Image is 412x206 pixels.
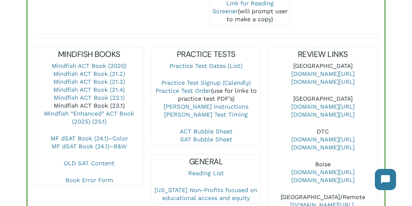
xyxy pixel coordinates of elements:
[268,128,378,160] p: DTC
[291,144,355,151] a: [DOMAIN_NAME][URL]
[50,135,128,142] a: MF dSAT Book (24.1)–Color
[65,177,113,183] a: Book Error Form
[268,95,378,128] p: [GEOGRAPHIC_DATA]
[164,103,248,110] a: [PERSON_NAME] Instructions
[291,70,355,77] a: [DOMAIN_NAME][URL]
[44,110,134,125] a: Mindfish “Enhanced” ACT Book (2025) (25.1)
[368,162,403,197] iframe: Chatbot
[291,169,355,176] a: [DOMAIN_NAME][URL]
[170,62,242,69] a: Practice Test Dates (List)
[291,136,355,143] a: [DOMAIN_NAME][URL]
[64,160,114,167] a: OLD SAT Content
[291,111,355,118] a: [DOMAIN_NAME][URL]
[188,170,224,177] a: Reading List
[54,94,125,101] a: Mindfish ACT Book (22.1)
[180,136,232,143] a: SAT Bubble Sheet
[51,143,127,150] a: MF dSAT Book (24.1)–B&W
[152,49,261,60] h5: PRACTICE TESTS
[268,160,378,193] p: Boise
[268,49,378,60] h5: REVIEW LINKS
[152,79,261,128] p: (use for links to practice test PDF’s)
[53,70,125,77] a: Mindfish ACT Book (21.2)
[54,102,125,109] a: Mindfish ACT Book (23.1)
[34,49,144,60] h5: MINDFISH BOOKS
[268,62,378,95] p: [GEOGRAPHIC_DATA]
[53,78,125,85] a: Mindfish ACT Book (21.3)
[291,103,355,110] a: [DOMAIN_NAME][URL]
[161,79,251,86] a: Practice Test Signup (Calendly)
[164,111,248,118] a: [PERSON_NAME] Test Timing
[156,87,211,94] a: Practice Test Order
[52,62,126,69] a: Mindfish ACT Book (2020)
[291,177,355,183] a: [DOMAIN_NAME][URL]
[53,86,125,93] a: Mindfish ACT Book (21.4)
[152,156,261,167] h5: GENERAL
[155,186,257,201] a: [US_STATE] Non-Profits focused on educational access and equity
[291,78,355,85] a: [DOMAIN_NAME][URL]
[180,128,233,135] a: ACT Bubble Sheet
